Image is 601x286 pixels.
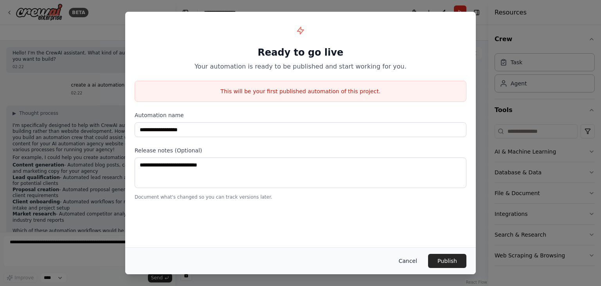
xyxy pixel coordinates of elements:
p: Your automation is ready to be published and start working for you. [135,62,466,71]
label: Release notes (Optional) [135,147,466,154]
h1: Ready to go live [135,46,466,59]
p: This will be your first published automation of this project. [135,87,466,95]
button: Publish [428,254,466,268]
p: Document what's changed so you can track versions later. [135,194,466,200]
label: Automation name [135,111,466,119]
button: Cancel [392,254,423,268]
